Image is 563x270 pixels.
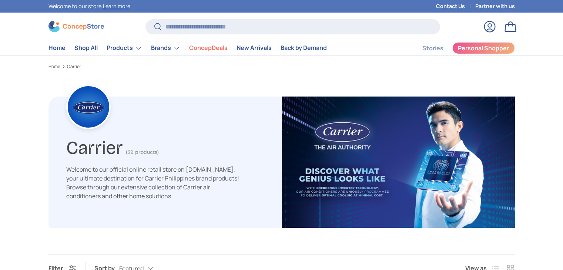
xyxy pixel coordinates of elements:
[48,41,66,55] a: Home
[126,149,159,155] span: (39 products)
[422,41,443,55] a: Stories
[107,41,142,55] a: Products
[48,41,327,55] nav: Primary
[237,41,272,55] a: New Arrivals
[103,3,130,10] a: Learn more
[48,2,130,10] p: Welcome to our store.
[48,21,104,32] img: ConcepStore
[67,64,81,69] a: Carrier
[436,2,475,10] a: Contact Us
[66,165,240,200] p: Welcome to our official online retail store on [DOMAIN_NAME], your ultimate destination for Carri...
[48,64,60,69] a: Home
[458,45,509,51] span: Personal Shopper
[475,2,515,10] a: Partner with us
[74,41,98,55] a: Shop All
[102,41,147,55] summary: Products
[405,41,515,55] nav: Secondary
[151,41,180,55] a: Brands
[282,97,515,228] img: carrier-banner-image-concepstore
[281,41,327,55] a: Back by Demand
[66,134,123,159] h1: Carrier
[147,41,185,55] summary: Brands
[48,63,515,70] nav: Breadcrumbs
[189,41,228,55] a: ConcepDeals
[452,42,515,54] a: Personal Shopper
